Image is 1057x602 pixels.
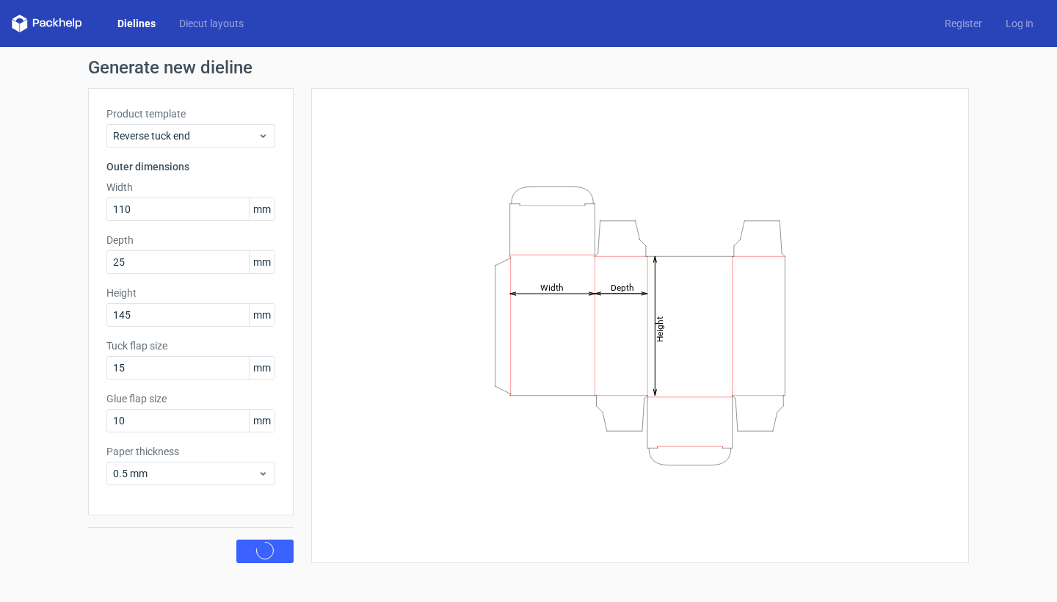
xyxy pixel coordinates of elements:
[106,338,275,353] label: Tuck flap size
[249,251,275,273] span: mm
[611,282,634,292] tspan: Depth
[113,466,258,481] span: 0.5 mm
[106,233,275,247] label: Depth
[106,391,275,406] label: Glue flap size
[167,16,255,31] a: Diecut layouts
[106,180,275,195] label: Width
[106,444,275,459] label: Paper thickness
[249,198,275,220] span: mm
[249,304,275,326] span: mm
[249,357,275,379] span: mm
[88,59,969,76] h1: Generate new dieline
[113,128,258,143] span: Reverse tuck end
[249,410,275,432] span: mm
[994,16,1045,31] a: Log in
[933,16,994,31] a: Register
[655,316,665,341] tspan: Height
[540,282,564,292] tspan: Width
[106,106,275,121] label: Product template
[106,286,275,300] label: Height
[106,16,167,31] a: Dielines
[106,159,275,174] h3: Outer dimensions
